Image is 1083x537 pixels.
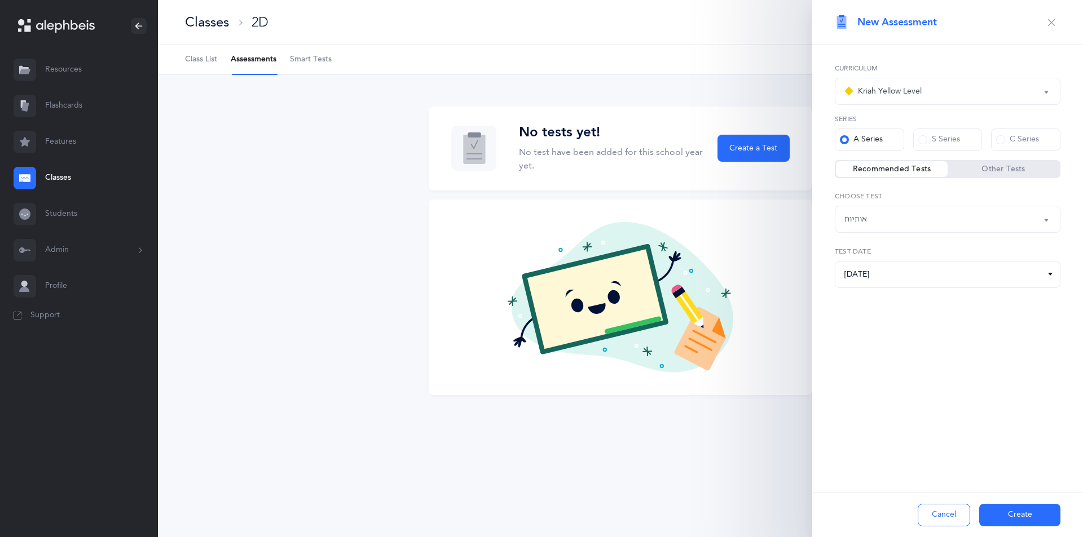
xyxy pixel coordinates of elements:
[835,261,1060,288] input: 03/04/2024
[519,125,704,141] h3: No tests yet!
[835,63,1060,73] label: Curriculum
[185,13,229,32] div: Classes
[979,504,1060,526] button: Create
[836,163,948,175] label: Recommended Tests
[252,13,268,32] div: 2D
[30,310,60,321] span: Support
[717,135,790,162] button: Create a Test
[290,54,332,65] span: Smart Tests
[185,54,217,65] span: Class List
[844,85,922,98] div: Kriah Yellow Level
[519,145,704,172] p: No test have been added for this school year yet.
[835,191,1060,201] label: Choose test
[840,134,883,145] div: A Series
[844,214,867,225] div: אותיות
[835,114,1060,124] label: Series
[835,78,1060,105] button: Kriah Yellow Level
[857,15,937,29] span: New Assessment
[835,206,1060,233] button: אותיות
[918,134,960,145] div: S Series
[948,163,1059,175] label: Other Tests
[996,134,1039,145] div: C Series
[835,246,1060,256] label: Test date
[918,504,970,526] button: Cancel
[729,143,777,154] span: Create a Test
